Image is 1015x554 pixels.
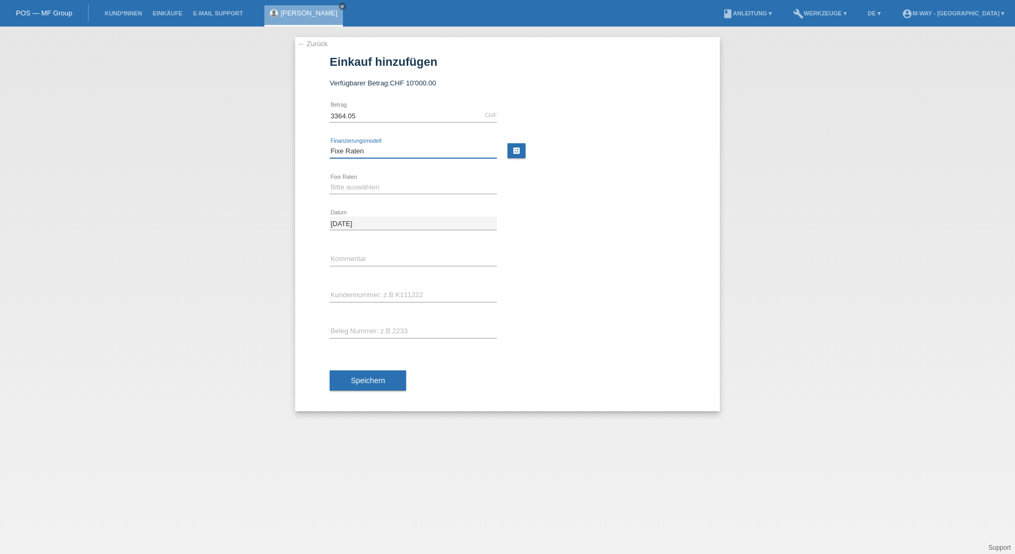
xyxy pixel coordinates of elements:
[99,10,147,16] a: Kund*innen
[281,9,338,17] a: [PERSON_NAME]
[897,10,1010,16] a: account_circlem-way - [GEOGRAPHIC_DATA] ▾
[485,112,497,118] div: CHF
[351,376,385,385] span: Speichern
[512,146,521,155] i: calculate
[793,8,804,19] i: build
[330,370,406,391] button: Speichern
[16,9,72,17] a: POS — MF Group
[188,10,248,16] a: E-Mail Support
[788,10,852,16] a: buildWerkzeuge ▾
[902,8,913,19] i: account_circle
[298,40,328,48] a: ← Zurück
[507,143,526,158] a: calculate
[330,79,685,87] div: Verfügbarer Betrag:
[339,3,346,10] a: close
[722,8,733,19] i: book
[340,4,345,9] i: close
[988,544,1011,551] a: Support
[147,10,187,16] a: Einkäufe
[717,10,777,16] a: bookAnleitung ▾
[390,79,436,87] span: CHF 10'000.00
[330,55,685,68] h1: Einkauf hinzufügen
[863,10,886,16] a: DE ▾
